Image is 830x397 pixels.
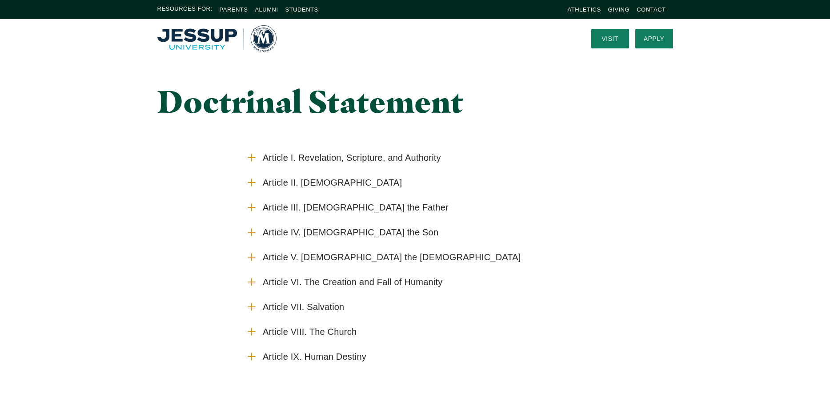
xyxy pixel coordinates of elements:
span: Article I. Revelation, Scripture, and Authority [263,152,441,163]
span: Article VIII. The Church [263,326,357,337]
a: Visit [591,29,629,48]
span: Article VI. The Creation and Fall of Humanity [263,277,442,288]
a: Apply [635,29,673,48]
span: Article II. [DEMOGRAPHIC_DATA] [263,177,402,188]
a: Students [285,6,318,13]
a: Giving [608,6,630,13]
span: Article IX. Human Destiny [263,351,366,362]
a: Athletics [568,6,601,13]
a: Alumni [255,6,278,13]
span: Article VII. Salvation [263,302,344,313]
img: Multnomah University Logo [157,25,277,52]
span: Resources For: [157,4,213,15]
span: Article IV. [DEMOGRAPHIC_DATA] the Son [263,227,438,238]
h1: Doctrinal Statement [157,84,496,119]
a: Parents [220,6,248,13]
a: Home [157,25,277,52]
span: Article V. [DEMOGRAPHIC_DATA] the [DEMOGRAPHIC_DATA] [263,252,521,263]
a: Contact [637,6,666,13]
span: Article III. [DEMOGRAPHIC_DATA] the Father [263,202,449,213]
